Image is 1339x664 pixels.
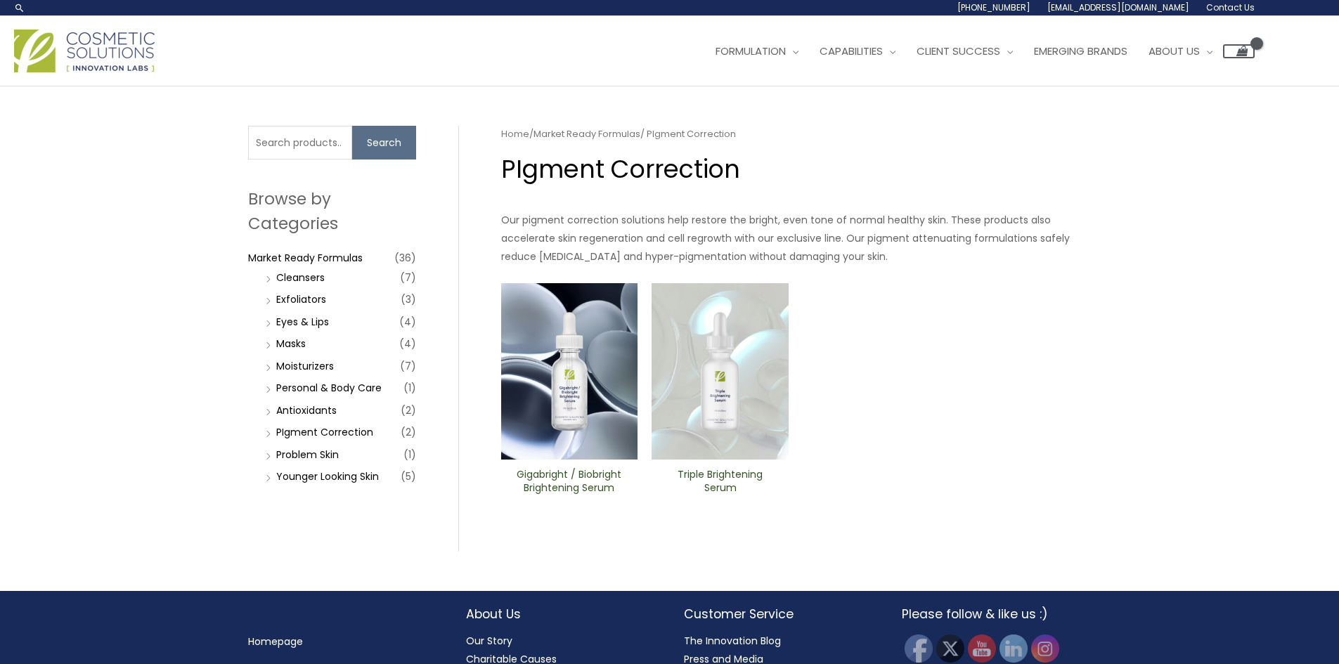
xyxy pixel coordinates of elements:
a: Triple ​Brightening Serum [664,468,777,500]
nav: Site Navigation [694,30,1255,72]
h2: Gigabright / Biobright Brightening Serum​ [512,468,626,495]
a: Formulation [705,30,809,72]
span: (5) [401,467,416,486]
a: Younger Looking Skin [276,469,379,483]
a: Market Ready Formulas [248,251,363,265]
a: About Us [1138,30,1223,72]
a: Search icon link [14,2,25,13]
span: Emerging Brands [1034,44,1127,58]
span: (2) [401,401,416,420]
span: Capabilities [820,44,883,58]
a: Our Story [466,634,512,648]
span: (1) [403,445,416,464]
span: Contact Us [1206,1,1255,13]
img: Cosmetic Solutions Logo [14,30,155,72]
img: Facebook [905,634,933,663]
a: Home [501,127,529,141]
span: (3) [401,289,416,309]
img: Twitter [936,634,964,663]
span: (7) [400,356,416,376]
a: Client Success [906,30,1023,72]
h2: Please follow & like us :) [902,605,1092,623]
a: Antioxidants [276,403,337,417]
img: Triple ​Brightening Serum [652,283,789,460]
button: Search [352,126,416,160]
input: Search products… [248,126,352,160]
a: PIgment Correction [276,425,373,439]
span: (36) [394,248,416,268]
span: (2) [401,422,416,442]
span: Formulation [716,44,786,58]
h2: Triple ​Brightening Serum [664,468,777,495]
a: View Shopping Cart, empty [1223,44,1255,58]
a: Eyes & Lips [276,315,329,329]
h2: About Us [466,605,656,623]
a: The Innovation Blog [684,634,781,648]
a: Emerging Brands [1023,30,1138,72]
a: Cleansers [276,271,325,285]
span: (1) [403,378,416,398]
a: Market Ready Formulas [533,127,640,141]
a: Homepage [248,634,303,649]
a: Problem Skin [276,448,339,462]
span: Client Success [917,44,1000,58]
a: Personal & Body Care [276,381,382,395]
img: Gigabright / Biobright Brightening Serum​ [501,283,638,460]
span: (4) [399,312,416,332]
a: Masks [276,337,306,351]
a: Moisturizers [276,359,334,373]
span: [PHONE_NUMBER] [957,1,1030,13]
a: Gigabright / Biobright Brightening Serum​ [512,468,626,500]
span: [EMAIL_ADDRESS][DOMAIN_NAME] [1047,1,1189,13]
h2: Browse by Categories [248,187,416,235]
span: (4) [399,334,416,353]
a: Capabilities [809,30,906,72]
h1: PIgment Correction [501,152,1091,186]
span: (7) [400,268,416,287]
span: About Us [1149,44,1200,58]
p: Our pigment correction solutions help restore the bright, even tone of normal healthy skin. These... [501,211,1091,266]
h2: Customer Service [684,605,874,623]
nav: Menu [248,632,438,651]
nav: Breadcrumb [501,126,1091,143]
a: Exfoliators [276,292,326,306]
